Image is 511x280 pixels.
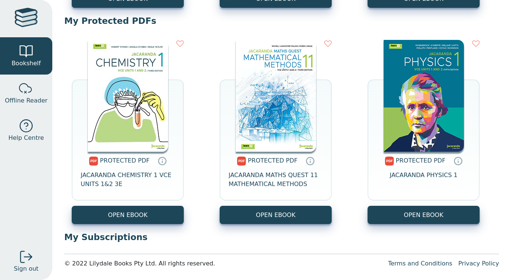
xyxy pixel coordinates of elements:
img: pdf.svg [237,157,246,166]
img: 0b201fb6-910a-4227-a484-ef9a780472b7.jpg [384,40,464,152]
a: OPEN EBOOK [220,206,332,224]
span: JACARANDA CHEMISTRY 1 VCE UNITS 1&2 3E [81,171,175,189]
a: Protected PDFs cannot be printed, copied or shared. They can be accessed online through Education... [306,156,315,165]
span: PROTECTED PDF [248,157,298,164]
img: pdf.svg [89,157,98,166]
a: OPEN EBOOK [368,206,480,224]
span: JACARANDA MATHS QUEST 11 MATHEMATICAL METHODS [229,171,323,189]
span: PROTECTED PDF [396,157,446,164]
span: Sign out [14,264,38,273]
img: b46bd55f-bf88-4c2e-a261-e2787e06fdfd.jpg [88,40,168,152]
span: PROTECTED PDF [100,157,150,164]
img: 7d5df96f-a6f2-4f05-9c2a-d28d402b2132.jpg [236,40,316,152]
div: © 2022 Lilydale Books Pty Ltd. All rights reserved. [64,259,382,268]
a: Privacy Policy [458,260,499,267]
span: Bookshelf [12,59,41,68]
span: JACARANDA PHYSICS 1 [390,171,458,189]
span: Help Centre [8,133,44,142]
a: Protected PDFs cannot be printed, copied or shared. They can be accessed online through Education... [158,156,167,165]
a: Protected PDFs cannot be printed, copied or shared. They can be accessed online through Education... [453,156,462,165]
p: My Protected PDFs [64,15,499,26]
span: Offline Reader [5,96,47,105]
p: My Subscriptions [64,232,499,243]
img: pdf.svg [385,157,394,166]
a: OPEN EBOOK [72,206,184,224]
a: Terms and Conditions [388,260,452,267]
